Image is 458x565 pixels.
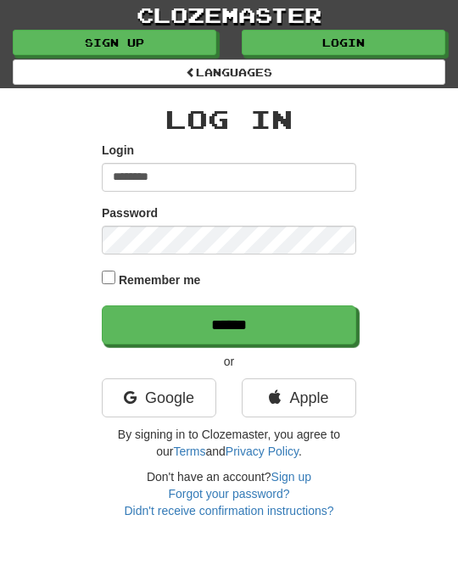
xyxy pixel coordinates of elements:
[102,105,356,133] h2: Log In
[102,353,356,370] p: or
[173,445,205,458] a: Terms
[13,30,216,55] a: Sign up
[102,204,158,221] label: Password
[13,59,445,85] a: Languages
[168,487,289,501] a: Forgot your password?
[226,445,299,458] a: Privacy Policy
[102,468,356,519] div: Don't have an account?
[271,470,311,484] a: Sign up
[102,426,356,460] p: By signing in to Clozemaster, you agree to our and .
[242,30,445,55] a: Login
[102,142,134,159] label: Login
[242,378,356,417] a: Apple
[102,378,216,417] a: Google
[124,504,333,517] a: Didn't receive confirmation instructions?
[119,271,201,288] label: Remember me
